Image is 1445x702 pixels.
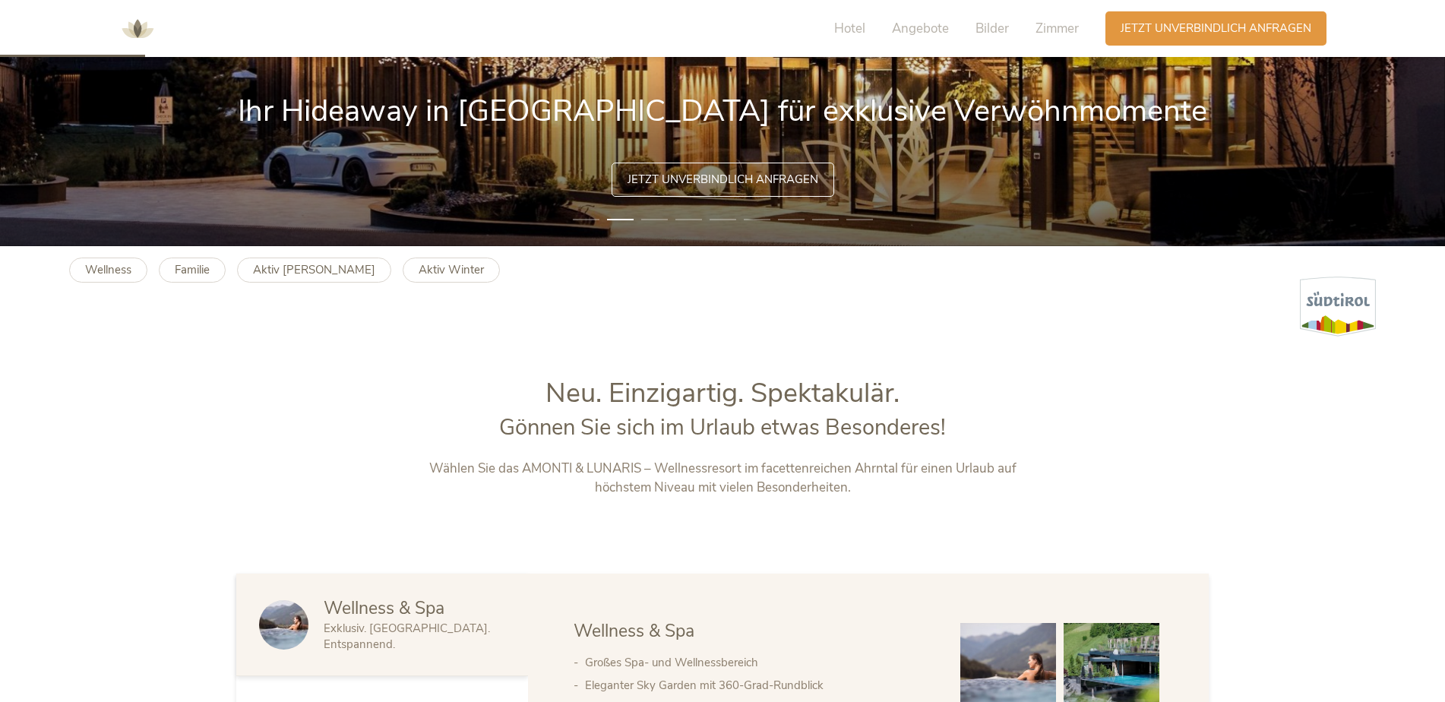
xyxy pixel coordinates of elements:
[324,596,444,620] span: Wellness & Spa
[1121,21,1311,36] span: Jetzt unverbindlich anfragen
[419,262,484,277] b: Aktiv Winter
[975,20,1009,37] span: Bilder
[406,459,1040,498] p: Wählen Sie das AMONTI & LUNARIS – Wellnessresort im facettenreichen Ahrntal für einen Urlaub auf ...
[253,262,375,277] b: Aktiv [PERSON_NAME]
[69,258,147,283] a: Wellness
[1036,20,1079,37] span: Zimmer
[175,262,210,277] b: Familie
[545,375,900,412] span: Neu. Einzigartig. Spektakulär.
[85,262,131,277] b: Wellness
[585,674,930,697] li: Eleganter Sky Garden mit 360-Grad-Rundblick
[574,619,694,643] span: Wellness & Spa
[892,20,949,37] span: Angebote
[585,651,930,674] li: Großes Spa- und Wellnessbereich
[403,258,500,283] a: Aktiv Winter
[237,258,391,283] a: Aktiv [PERSON_NAME]
[499,413,946,442] span: Gönnen Sie sich im Urlaub etwas Besonderes!
[115,6,160,52] img: AMONTI & LUNARIS Wellnessresort
[1300,277,1376,337] img: Südtirol
[115,23,160,33] a: AMONTI & LUNARIS Wellnessresort
[324,621,490,652] span: Exklusiv. [GEOGRAPHIC_DATA]. Entspannend.
[159,258,226,283] a: Familie
[834,20,865,37] span: Hotel
[628,172,818,188] span: Jetzt unverbindlich anfragen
